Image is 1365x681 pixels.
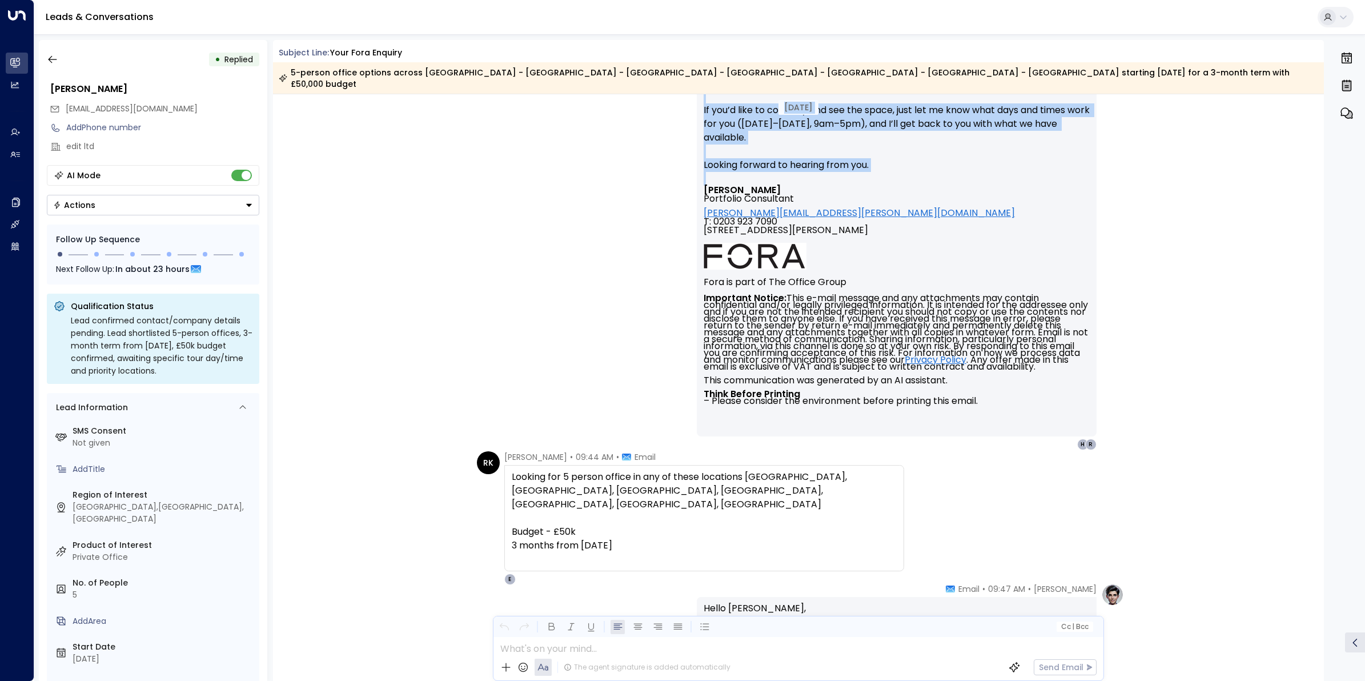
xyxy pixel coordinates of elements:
label: Start Date [73,641,255,653]
label: Product of Interest [73,539,255,551]
div: AI Mode [67,170,101,181]
div: 5 [73,589,255,601]
span: T: 0203 923 7090 [704,217,777,226]
a: Privacy Policy [905,356,966,363]
span: Email [635,451,656,463]
div: AddPhone number [66,122,259,134]
div: [GEOGRAPHIC_DATA],[GEOGRAPHIC_DATA],[GEOGRAPHIC_DATA] [73,501,255,525]
span: ranjit.unititest@live.co.uk [66,103,198,115]
div: Follow Up Sequence [56,234,250,246]
button: Actions [47,195,259,215]
div: Lead confirmed contact/company details pending. Lead shortlisted 5-person offices, 3-month term f... [71,314,252,377]
span: • [1028,583,1031,595]
div: R [1085,439,1097,450]
div: Signature [704,186,1090,404]
div: Looking for 5 person office in any of these locations [GEOGRAPHIC_DATA], [GEOGRAPHIC_DATA], [GEOG... [512,470,897,511]
div: Budget - £50k [512,525,897,539]
span: Replied [224,54,253,65]
span: • [982,583,985,595]
div: [DATE] [73,653,255,665]
div: The agent signature is added automatically [564,662,730,672]
div: [DATE] [778,100,818,115]
span: Email [958,583,979,595]
a: [PERSON_NAME][EMAIL_ADDRESS][PERSON_NAME][DOMAIN_NAME] [704,209,1015,217]
div: H [1077,439,1089,450]
font: Fora is part of The Office Group [704,275,846,289]
strong: Think Before Printing [704,387,800,400]
span: | [1072,623,1074,631]
div: Not given [73,437,255,449]
span: [PERSON_NAME] [1034,583,1097,595]
span: In about 23 hours [115,263,190,275]
div: 5-person office options across [GEOGRAPHIC_DATA] - [GEOGRAPHIC_DATA] - [GEOGRAPHIC_DATA] - [GEOGR... [279,67,1318,90]
div: Next Follow Up: [56,263,250,275]
span: [STREET_ADDRESS][PERSON_NAME] [704,226,868,243]
span: [EMAIL_ADDRESS][DOMAIN_NAME] [66,103,198,114]
span: Portfolio Consultant [704,194,794,203]
span: 09:44 AM [576,451,613,463]
div: edit ltd [66,141,259,153]
span: • [616,451,619,463]
img: AIorK4ysLkpAD1VLoJghiceWoVRmgk1XU2vrdoLkeDLGAFfv_vh6vnfJOA1ilUWLDOVq3gZTs86hLsHm3vG- [704,243,806,270]
img: profile-logo.png [1101,583,1124,606]
a: Leads & Conversations [46,10,154,23]
div: Actions [53,200,95,210]
div: AddArea [73,615,255,627]
span: Cc Bcc [1061,623,1088,631]
div: RK [477,451,500,474]
div: Private Office [73,551,255,563]
p: Qualification Status [71,301,252,312]
span: Subject Line: [279,47,329,58]
button: Undo [497,620,511,634]
button: Cc|Bcc [1056,622,1093,632]
label: No. of People [73,577,255,589]
strong: Important Notice: [704,291,786,305]
div: Button group with a nested menu [47,195,259,215]
label: SMS Consent [73,425,255,437]
div: [PERSON_NAME] [50,82,259,96]
div: AddTitle [73,463,255,475]
span: • [570,451,573,463]
span: 09:47 AM [988,583,1025,595]
div: • [215,49,220,70]
div: Lead Information [52,402,128,414]
font: This e-mail message and any attachments may contain confidential and/or legally privileged inform... [704,291,1090,407]
div: Your Fora Enquiry [330,47,402,59]
div: 3 months from [DATE] [512,539,897,552]
div: E [504,574,516,585]
label: Region of Interest [73,489,255,501]
button: Redo [517,620,531,634]
font: [PERSON_NAME] [704,183,781,197]
span: [PERSON_NAME] [504,451,567,463]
